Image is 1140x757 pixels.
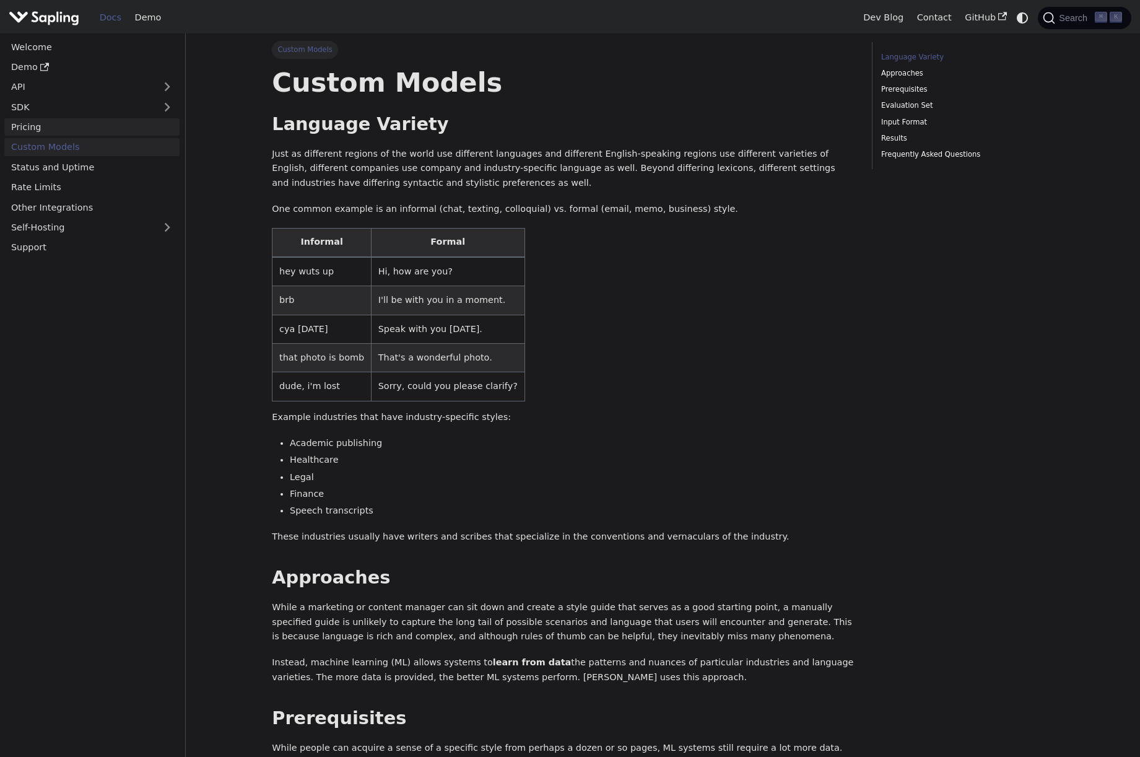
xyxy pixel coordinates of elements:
kbd: ⌘ [1095,12,1107,23]
a: Docs [93,8,128,27]
th: Formal [371,228,524,257]
td: That's a wonderful photo. [371,344,524,372]
a: Demo [128,8,168,27]
a: Contact [910,8,959,27]
a: Status and Uptime [4,158,180,176]
th: Informal [272,228,372,257]
strong: learn from data [493,657,572,667]
p: These industries usually have writers and scribes that specialize in the conventions and vernacul... [272,530,854,545]
a: SDK [4,98,155,116]
p: Just as different regions of the world use different languages and different English-speaking reg... [272,147,854,191]
a: Custom Models [4,138,180,156]
a: Sapling.ai [9,9,84,27]
nav: Breadcrumbs [272,41,854,58]
a: Self-Hosting [4,219,180,237]
a: Other Integrations [4,198,180,216]
li: Healthcare [290,453,854,468]
p: Instead, machine learning (ML) allows systems to the patterns and nuances of particular industrie... [272,655,854,685]
img: Sapling.ai [9,9,79,27]
span: Search [1055,13,1095,23]
h2: Prerequisites [272,707,854,730]
a: Welcome [4,38,180,56]
li: Legal [290,470,854,485]
a: Dev Blog [856,8,910,27]
td: I'll be with you in a moment. [371,286,524,315]
td: cya [DATE] [272,315,372,343]
kbd: K [1110,12,1122,23]
li: Speech transcripts [290,504,854,519]
button: Expand sidebar category 'SDK' [155,98,180,116]
a: Demo [4,58,180,76]
h1: Custom Models [272,66,854,99]
td: dude, i'm lost [272,372,372,401]
a: Evaluation Set [881,100,1049,112]
a: Frequently Asked Questions [881,149,1049,160]
button: Switch between dark and light mode (currently system mode) [1014,9,1032,27]
p: One common example is an informal (chat, texting, colloquial) vs. formal (email, memo, business) ... [272,202,854,217]
button: Search (Command+K) [1038,7,1131,29]
td: Speak with you [DATE]. [371,315,524,343]
a: Results [881,133,1049,144]
a: Prerequisites [881,84,1049,95]
a: Pricing [4,118,180,136]
a: Input Format [881,116,1049,128]
a: Support [4,238,180,256]
a: GitHub [958,8,1013,27]
li: Finance [290,487,854,502]
h2: Approaches [272,567,854,589]
td: that photo is bomb [272,344,372,372]
a: Approaches [881,68,1049,79]
p: Example industries that have industry-specific styles: [272,410,854,425]
a: Language Variety [881,51,1049,63]
span: Custom Models [272,41,338,58]
button: Expand sidebar category 'API' [155,78,180,96]
a: Rate Limits [4,178,180,196]
a: API [4,78,155,96]
td: brb [272,286,372,315]
h2: Language Variety [272,113,854,136]
td: Hi, how are you? [371,257,524,286]
p: While a marketing or content manager can sit down and create a style guide that serves as a good ... [272,600,854,644]
td: Sorry, could you please clarify? [371,372,524,401]
td: hey wuts up [272,257,372,286]
li: Academic publishing [290,436,854,451]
